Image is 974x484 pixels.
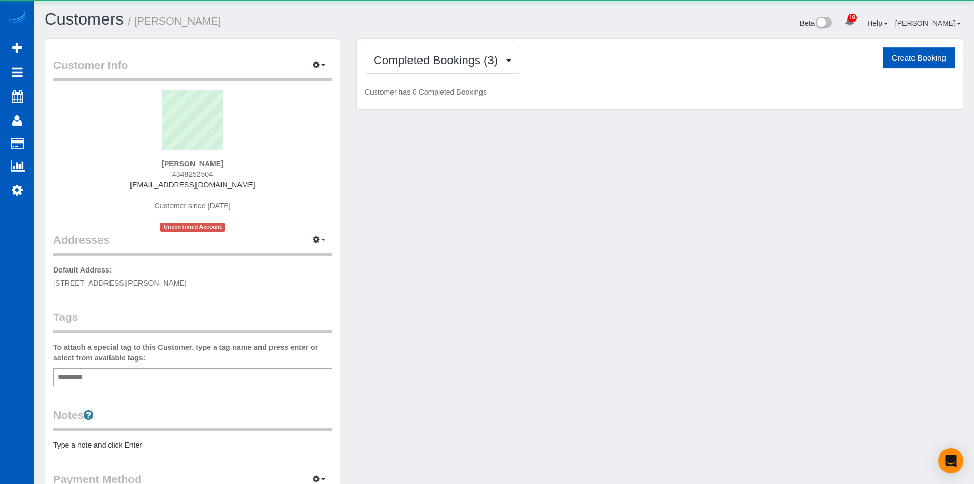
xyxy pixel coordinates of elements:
p: Customer has 0 Completed Bookings [365,87,955,97]
strong: [PERSON_NAME] [162,159,223,168]
legend: Tags [53,309,332,333]
img: Automaid Logo [6,11,27,25]
a: [EMAIL_ADDRESS][DOMAIN_NAME] [130,180,255,189]
span: 19 [848,14,857,22]
span: Customer since [DATE] [154,201,230,210]
legend: Customer Info [53,57,332,81]
a: 19 [839,11,860,34]
span: 4348252504 [172,170,213,178]
button: Create Booking [883,47,955,69]
button: Completed Bookings (3) [365,47,520,74]
a: [PERSON_NAME] [895,19,961,27]
span: Completed Bookings (3) [374,54,503,67]
span: [STREET_ADDRESS][PERSON_NAME] [53,279,187,287]
a: Beta [800,19,832,27]
img: New interface [815,17,832,31]
a: Help [867,19,888,27]
small: / [PERSON_NAME] [128,15,222,27]
legend: Notes [53,407,332,431]
a: Customers [45,10,124,28]
pre: Type a note and click Enter [53,440,332,450]
label: Default Address: [53,265,112,275]
span: Unconfirmed Account [160,223,225,231]
div: Open Intercom Messenger [938,448,963,473]
label: To attach a special tag to this Customer, type a tag name and press enter or select from availabl... [53,342,332,363]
